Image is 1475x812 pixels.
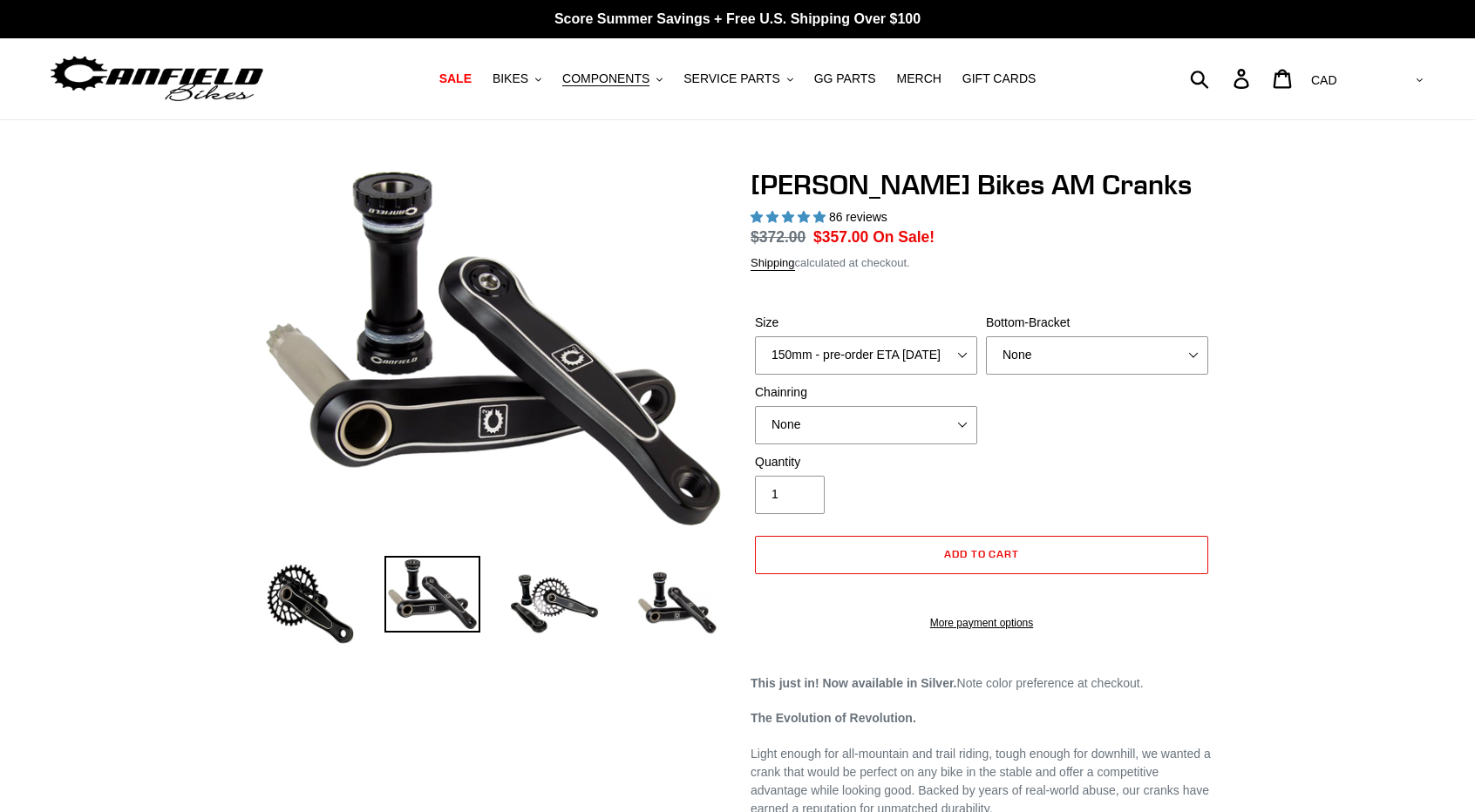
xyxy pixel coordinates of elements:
[751,168,1213,201] h1: [PERSON_NAME] Bikes AM Cranks
[814,71,876,86] span: GG PARTS
[683,71,779,86] span: SERVICE PARTS
[755,536,1208,574] button: Add to cart
[439,71,472,86] span: SALE
[751,254,1213,272] div: calculated at checkout.
[675,67,801,91] button: SERVICE PARTS
[554,67,671,91] button: COMPONENTS
[813,228,868,246] span: $357.00
[888,67,950,91] a: MERCH
[48,51,266,106] img: Canfield Bikes
[755,453,977,471] label: Quantity
[431,67,480,91] a: SALE
[751,256,795,271] a: Shipping
[755,383,977,402] label: Chainring
[1200,59,1244,98] input: Search
[751,711,916,725] strong: The Evolution of Revolution.
[751,210,829,224] span: 4.97 stars
[986,314,1208,332] label: Bottom-Bracket
[629,556,724,652] img: Load image into Gallery viewer, CANFIELD-AM_DH-CRANKS
[755,314,977,332] label: Size
[805,67,885,91] a: GG PARTS
[944,547,1020,560] span: Add to cart
[873,226,935,248] span: On Sale!
[493,71,528,86] span: BIKES
[262,556,358,652] img: Load image into Gallery viewer, Canfield Bikes AM Cranks
[751,676,957,690] strong: This just in! Now available in Silver.
[506,556,602,652] img: Load image into Gallery viewer, Canfield Bikes AM Cranks
[829,210,887,224] span: 86 reviews
[897,71,941,86] span: MERCH
[751,674,1213,693] p: Note color preference at checkout.
[962,71,1037,86] span: GIFT CARDS
[751,228,805,246] s: $372.00
[954,67,1045,91] a: GIFT CARDS
[755,615,1208,631] a: More payment options
[484,67,550,91] button: BIKES
[562,71,649,86] span: COMPONENTS
[384,556,480,633] img: Load image into Gallery viewer, Canfield Cranks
